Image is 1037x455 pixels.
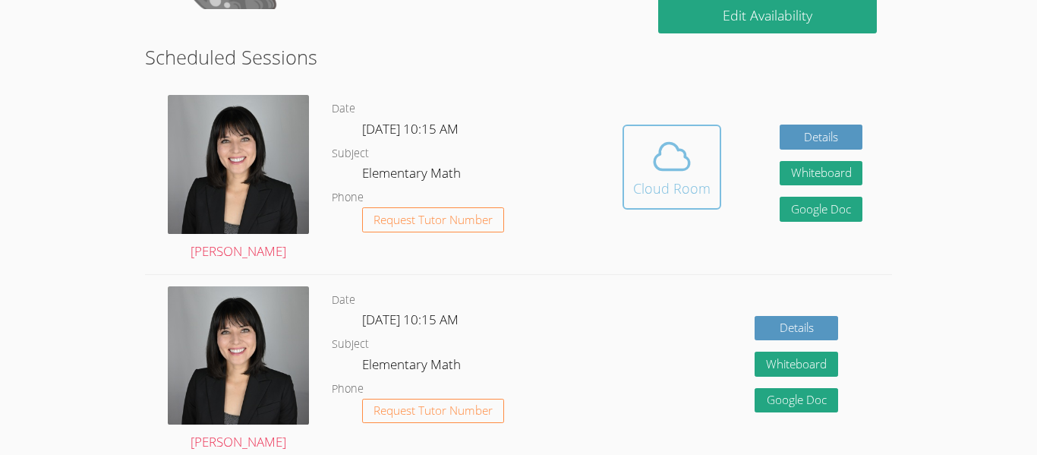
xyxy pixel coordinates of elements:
dt: Date [332,100,355,118]
dt: Phone [332,380,364,399]
span: [DATE] 10:15 AM [362,120,459,137]
a: Details [780,125,863,150]
button: Whiteboard [755,352,838,377]
dd: Elementary Math [362,163,464,188]
img: DSC_1773.jpeg [168,286,309,425]
dt: Date [332,291,355,310]
span: Request Tutor Number [374,214,493,226]
button: Request Tutor Number [362,207,504,232]
span: Request Tutor Number [374,405,493,416]
a: Google Doc [755,388,838,413]
a: [PERSON_NAME] [168,286,309,454]
dt: Phone [332,188,364,207]
button: Request Tutor Number [362,399,504,424]
button: Whiteboard [780,161,863,186]
div: Cloud Room [633,178,711,199]
dt: Subject [332,335,369,354]
dt: Subject [332,144,369,163]
a: Details [755,316,838,341]
h2: Scheduled Sessions [145,43,892,71]
a: Google Doc [780,197,863,222]
button: Cloud Room [623,125,721,210]
img: DSC_1773.jpeg [168,95,309,234]
dd: Elementary Math [362,354,464,380]
span: [DATE] 10:15 AM [362,311,459,328]
a: [PERSON_NAME] [168,95,309,263]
